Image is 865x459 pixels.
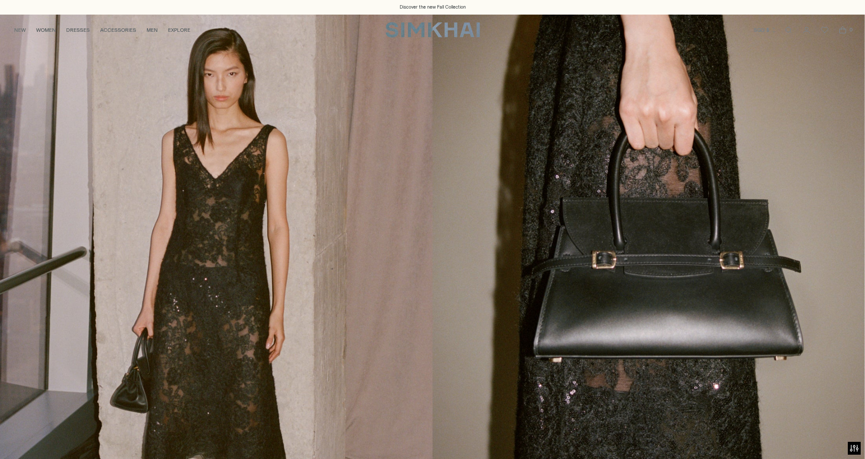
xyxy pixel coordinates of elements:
[847,26,855,33] span: 0
[754,21,777,40] button: SGD $
[168,21,190,40] a: EXPLORE
[385,21,480,38] a: SIMKHAI
[816,21,833,39] a: Wishlist
[798,21,815,39] a: Go to the account page
[400,4,466,11] a: Discover the new Fall Collection
[66,21,90,40] a: DRESSES
[147,21,158,40] a: MEN
[36,21,56,40] a: WOMEN
[780,21,797,39] a: Open search modal
[100,21,136,40] a: ACCESSORIES
[834,21,851,39] a: Open cart modal
[14,21,26,40] a: NEW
